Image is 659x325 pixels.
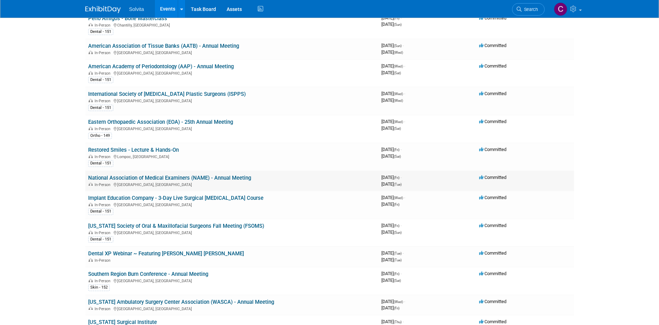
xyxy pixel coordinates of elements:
span: - [403,319,404,324]
span: - [404,299,405,304]
span: - [400,15,402,21]
span: [DATE] [381,299,405,304]
span: [DATE] [381,50,403,55]
span: (Tue) [394,258,402,262]
span: (Thu) [394,320,402,324]
span: [DATE] [381,230,402,235]
span: (Wed) [394,51,403,54]
div: Dental - 151 [88,236,113,243]
div: Dental - 151 [88,77,113,83]
img: In-Person Event [89,99,93,102]
a: Implant Education Company - 3-Day Live Surgical [MEDICAL_DATA] Course [88,195,263,201]
div: Dental - 151 [88,105,113,111]
img: In-Person Event [89,71,93,75]
span: Committed [479,223,506,228]
span: [DATE] [381,22,402,27]
span: - [400,147,402,152]
span: (Wed) [394,120,403,124]
a: [US_STATE] Ambulatory Surgery Center Association (WASCA) - Annual Meeting [88,299,274,305]
span: (Sun) [394,231,402,234]
span: [DATE] [381,223,402,228]
span: (Sun) [394,23,402,27]
span: In-Person [95,127,113,131]
a: International Society of [MEDICAL_DATA] Plastic Surgeons (ISPPS) [88,91,246,97]
span: In-Person [95,71,113,76]
span: [DATE] [381,153,401,159]
div: Ortho - 149 [88,133,112,139]
span: Committed [479,299,506,304]
img: In-Person Event [89,231,93,234]
img: In-Person Event [89,203,93,206]
span: [DATE] [381,271,402,276]
span: In-Person [95,231,113,235]
img: ExhibitDay [85,6,121,13]
a: Southern Region Burn Conference - Annual Meeting [88,271,208,277]
div: [GEOGRAPHIC_DATA], [GEOGRAPHIC_DATA] [88,181,376,187]
span: Committed [479,271,506,276]
span: Search [522,7,538,12]
span: (Fri) [394,176,399,180]
span: Committed [479,175,506,180]
span: (Sat) [394,155,401,158]
span: In-Person [95,99,113,103]
div: [GEOGRAPHIC_DATA], [GEOGRAPHIC_DATA] [88,50,376,55]
span: (Fri) [394,16,399,20]
span: In-Person [95,182,113,187]
img: In-Person Event [89,51,93,54]
span: (Fri) [394,148,399,152]
span: Solvita [129,6,144,12]
img: Cindy Miller [554,2,567,16]
div: [GEOGRAPHIC_DATA], [GEOGRAPHIC_DATA] [88,230,376,235]
span: [DATE] [381,257,402,262]
div: [GEOGRAPHIC_DATA], [GEOGRAPHIC_DATA] [88,278,376,283]
img: In-Person Event [89,182,93,186]
span: [DATE] [381,278,401,283]
div: Dental - 151 [88,29,113,35]
span: - [400,271,402,276]
span: In-Person [95,258,113,263]
span: In-Person [95,51,113,55]
span: - [400,175,402,180]
span: - [403,43,404,48]
span: (Fri) [394,203,399,207]
div: Lompoc, [GEOGRAPHIC_DATA] [88,153,376,159]
span: (Wed) [394,64,403,68]
div: [GEOGRAPHIC_DATA], [GEOGRAPHIC_DATA] [88,70,376,76]
a: Restored Smiles - Lecture & Hands-On [88,147,179,153]
span: [DATE] [381,147,402,152]
span: (Tue) [394,251,402,255]
span: - [400,223,402,228]
span: (Wed) [394,92,403,96]
span: Committed [479,147,506,152]
span: Committed [479,91,506,96]
span: (Sat) [394,127,401,130]
span: Committed [479,119,506,124]
span: (Sat) [394,71,401,75]
span: In-Person [95,23,113,28]
span: [DATE] [381,91,405,96]
span: (Wed) [394,196,403,200]
div: Skin - 152 [88,284,110,291]
span: [DATE] [381,43,404,48]
span: (Sat) [394,279,401,283]
span: Committed [479,15,506,21]
span: In-Person [95,307,113,311]
div: Chantilly, [GEOGRAPHIC_DATA] [88,22,376,28]
span: [DATE] [381,319,404,324]
span: (Wed) [394,99,403,103]
span: [DATE] [381,98,403,103]
span: Committed [479,250,506,256]
span: [DATE] [381,181,402,187]
span: [DATE] [381,195,405,200]
span: [DATE] [381,305,399,311]
span: - [404,63,405,69]
span: (Fri) [394,224,399,228]
img: In-Person Event [89,307,93,310]
span: (Tue) [394,182,402,186]
span: - [403,250,404,256]
img: In-Person Event [89,258,93,262]
img: In-Person Event [89,127,93,130]
span: (Fri) [394,306,399,310]
img: In-Person Event [89,23,93,27]
a: American Academy of Periodontology (AAP) - Annual Meeting [88,63,234,70]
